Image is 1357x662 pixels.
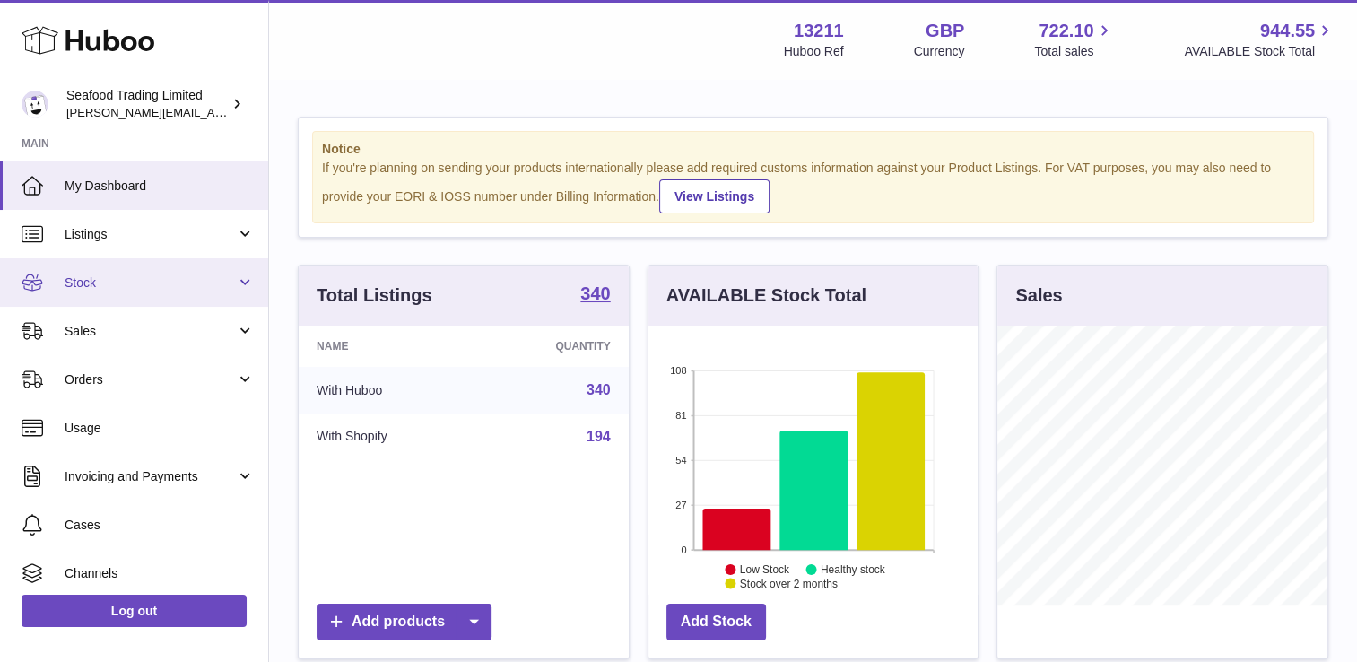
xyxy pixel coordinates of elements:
[1034,19,1114,60] a: 722.10 Total sales
[299,326,476,367] th: Name
[65,323,236,340] span: Sales
[740,563,790,576] text: Low Stock
[666,283,866,308] h3: AVAILABLE Stock Total
[666,604,766,640] a: Add Stock
[659,179,770,213] a: View Listings
[580,284,610,306] a: 340
[65,565,255,582] span: Channels
[675,500,686,510] text: 27
[587,382,611,397] a: 340
[322,141,1304,158] strong: Notice
[587,429,611,444] a: 194
[65,226,236,243] span: Listings
[670,365,686,376] text: 108
[322,160,1304,213] div: If you're planning on sending your products internationally please add required customs informati...
[740,578,838,590] text: Stock over 2 months
[299,414,476,460] td: With Shopify
[317,604,491,640] a: Add products
[65,517,255,534] span: Cases
[1184,43,1335,60] span: AVAILABLE Stock Total
[299,367,476,414] td: With Huboo
[476,326,628,367] th: Quantity
[65,274,236,292] span: Stock
[65,420,255,437] span: Usage
[675,455,686,466] text: 54
[1034,43,1114,60] span: Total sales
[1015,283,1062,308] h3: Sales
[65,468,236,485] span: Invoicing and Payments
[1260,19,1315,43] span: 944.55
[794,19,844,43] strong: 13211
[22,91,48,118] img: nathaniellynch@rickstein.com
[681,544,686,555] text: 0
[1184,19,1335,60] a: 944.55 AVAILABLE Stock Total
[317,283,432,308] h3: Total Listings
[65,178,255,195] span: My Dashboard
[821,563,886,576] text: Healthy stock
[784,43,844,60] div: Huboo Ref
[675,410,686,421] text: 81
[914,43,965,60] div: Currency
[66,87,228,121] div: Seafood Trading Limited
[66,105,360,119] span: [PERSON_NAME][EMAIL_ADDRESS][DOMAIN_NAME]
[65,371,236,388] span: Orders
[22,595,247,627] a: Log out
[580,284,610,302] strong: 340
[1039,19,1093,43] span: 722.10
[926,19,964,43] strong: GBP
